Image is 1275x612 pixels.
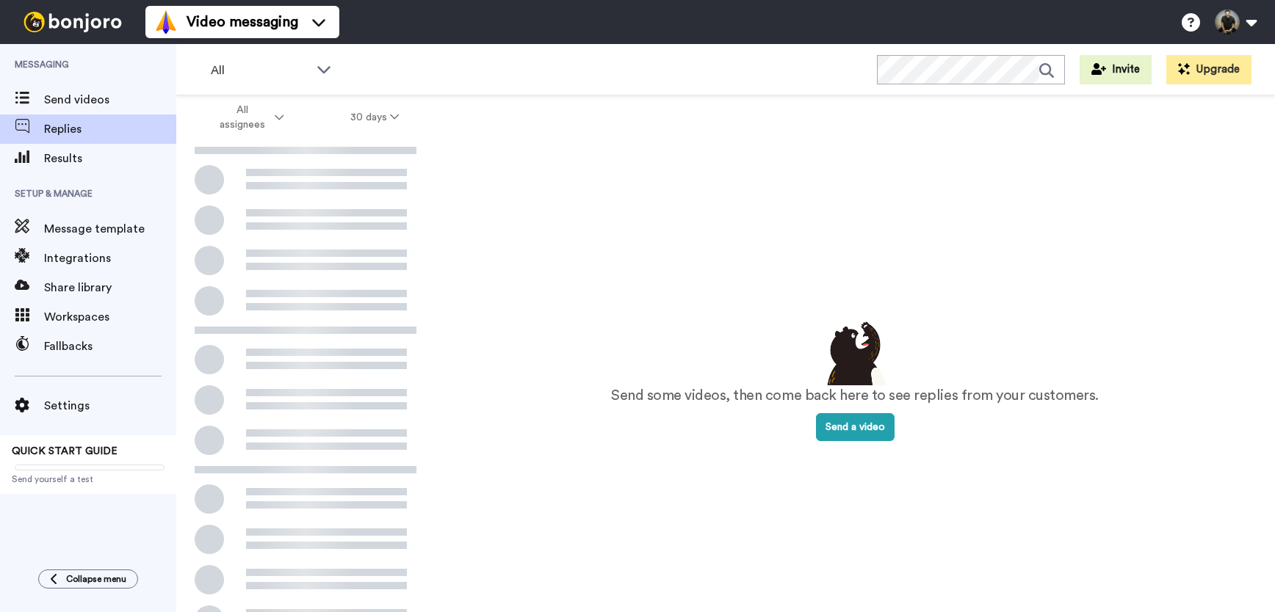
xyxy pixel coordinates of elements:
[317,104,433,131] button: 30 days
[611,385,1099,407] p: Send some videos, then come back here to see replies from your customers.
[44,150,176,167] span: Results
[1166,55,1251,84] button: Upgrade
[212,103,272,132] span: All assignees
[1080,55,1152,84] button: Invite
[154,10,178,34] img: vm-color.svg
[12,446,118,456] span: QUICK START GUIDE
[44,397,176,415] span: Settings
[816,413,895,441] button: Send a video
[44,249,176,267] span: Integrations
[44,308,176,326] span: Workspaces
[44,220,176,238] span: Message template
[18,12,128,32] img: bj-logo-header-white.svg
[179,97,317,138] button: All assignees
[818,318,892,385] img: results-emptystates.png
[44,279,176,296] span: Share library
[44,120,176,138] span: Replies
[816,422,895,432] a: Send a video
[187,12,298,32] span: Video messaging
[44,91,176,109] span: Send videos
[38,569,138,589] button: Collapse menu
[12,473,165,485] span: Send yourself a test
[66,573,126,585] span: Collapse menu
[211,62,309,79] span: All
[44,338,176,355] span: Fallbacks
